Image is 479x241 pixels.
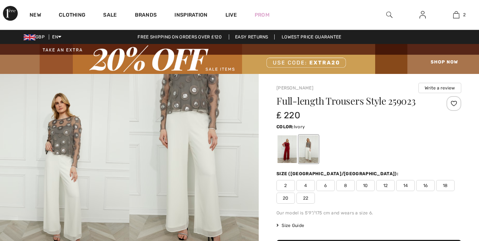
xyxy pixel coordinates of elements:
[30,12,41,20] a: New
[276,222,304,229] span: Size Guide
[414,10,432,20] a: Sign In
[453,10,459,19] img: My Bag
[294,124,305,129] span: Ivory
[276,124,294,129] span: Color:
[276,96,431,106] h1: Full-length Trousers Style 259023
[276,193,295,204] span: 20
[299,135,318,163] div: Ivory
[376,180,395,191] span: 12
[276,170,400,177] div: Size ([GEOGRAPHIC_DATA]/[GEOGRAPHIC_DATA]):
[418,83,461,93] button: Write a review
[229,34,275,40] a: Easy Returns
[278,135,297,163] div: Imperial red
[276,210,461,216] div: Our model is 5'9"/175 cm and wears a size 6.
[276,85,313,91] a: [PERSON_NAME]
[24,34,48,40] span: GBP
[356,180,375,191] span: 10
[255,11,269,19] a: Prom
[135,12,157,20] a: Brands
[132,34,228,40] a: Free shipping on orders over ₤120
[463,11,466,18] span: 2
[276,110,300,120] span: ₤ 220
[316,180,335,191] span: 6
[225,11,237,19] a: Live
[432,186,472,204] iframe: Opens a widget where you can chat to one of our agents
[296,193,315,204] span: 22
[24,34,35,40] img: UK Pound
[440,10,473,19] a: 2
[416,180,435,191] span: 16
[419,10,426,19] img: My Info
[296,180,315,191] span: 4
[276,180,295,191] span: 2
[336,180,355,191] span: 8
[174,12,207,20] span: Inspiration
[436,180,455,191] span: 18
[59,12,85,20] a: Clothing
[276,34,347,40] a: Lowest Price Guarantee
[52,34,61,40] span: EN
[386,10,393,19] img: search the website
[103,12,117,20] a: Sale
[396,180,415,191] span: 14
[3,6,18,21] img: 1ère Avenue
